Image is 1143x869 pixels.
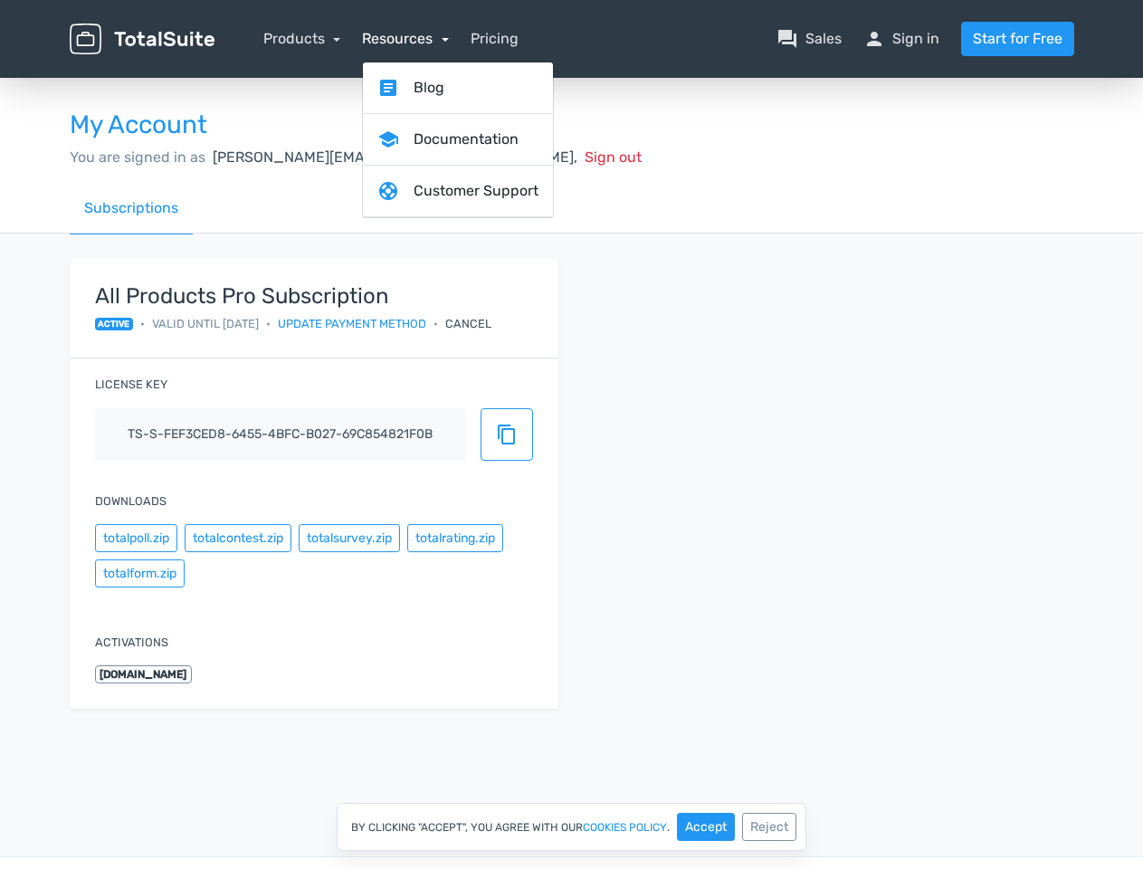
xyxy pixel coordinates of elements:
a: Products [263,30,341,47]
a: Update payment method [278,315,426,332]
div: By clicking "Accept", you agree with our . [337,803,806,851]
span: • [140,315,145,332]
a: Resources [362,30,449,47]
button: Accept [677,813,735,841]
button: totalrating.zip [407,524,503,552]
a: articleBlog [363,62,553,114]
img: TotalSuite for WordPress [70,24,214,55]
a: cookies policy [583,822,667,833]
span: [DOMAIN_NAME] [95,665,193,683]
span: support [377,180,399,202]
button: totalpoll.zip [95,524,177,552]
span: article [377,77,399,99]
div: Cancel [445,315,491,332]
span: Valid until [DATE] [152,315,259,332]
span: Sign out [585,148,642,166]
button: content_copy [481,408,533,461]
button: Reject [742,813,796,841]
span: • [433,315,438,332]
a: Pricing [471,28,519,50]
label: Downloads [95,492,167,510]
a: schoolDocumentation [363,114,553,166]
span: school [377,129,399,150]
span: active [95,318,134,330]
button: totalsurvey.zip [299,524,400,552]
button: totalcontest.zip [185,524,291,552]
span: content_copy [496,424,518,445]
button: totalform.zip [95,559,185,587]
a: personSign in [863,28,939,50]
a: Start for Free [961,22,1074,56]
label: License key [95,376,167,393]
strong: All Products Pro Subscription [95,284,492,308]
span: question_answer [776,28,798,50]
span: person [863,28,885,50]
span: You are signed in as [70,148,205,166]
span: • [266,315,271,332]
a: Subscriptions [70,183,193,234]
span: [PERSON_NAME][EMAIL_ADDRESS][DOMAIN_NAME], [213,148,577,166]
h3: My Account [70,111,1074,139]
a: question_answerSales [776,28,842,50]
label: Activations [95,634,168,651]
a: supportCustomer Support [363,166,553,217]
